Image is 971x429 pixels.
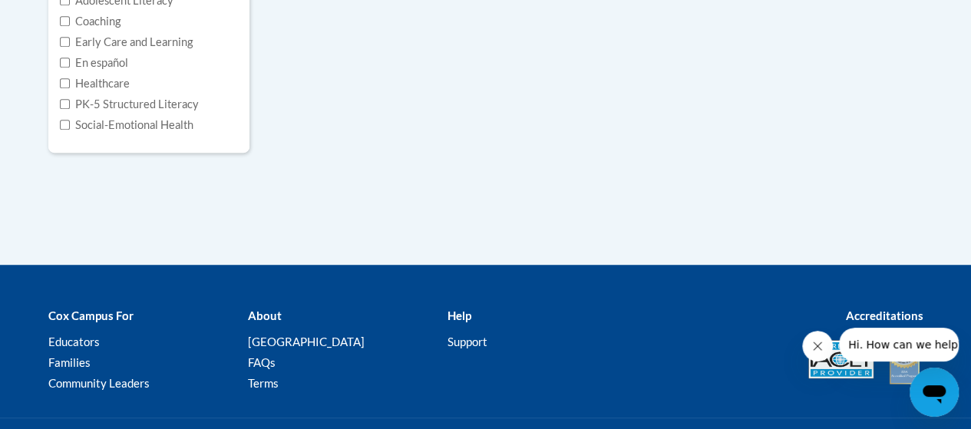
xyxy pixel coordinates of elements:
input: Checkbox for Options [60,58,70,68]
iframe: Button to launch messaging window [910,368,959,417]
input: Checkbox for Options [60,78,70,88]
label: En español [60,54,128,71]
iframe: Message from company [839,328,959,361]
b: Accreditations [846,309,923,322]
input: Checkbox for Options [60,99,70,109]
label: Healthcare [60,75,130,92]
a: Terms [247,376,278,390]
label: PK-5 Structured Literacy [60,96,199,113]
a: Families [48,355,91,369]
label: Social-Emotional Health [60,117,193,134]
label: Coaching [60,13,121,30]
iframe: Close message [802,331,833,361]
a: Community Leaders [48,376,150,390]
a: Support [447,335,487,348]
a: FAQs [247,355,275,369]
b: Help [447,309,471,322]
input: Checkbox for Options [60,120,70,130]
label: Early Care and Learning [60,34,193,51]
a: [GEOGRAPHIC_DATA] [247,335,364,348]
input: Checkbox for Options [60,16,70,26]
b: Cox Campus For [48,309,134,322]
b: About [247,309,281,322]
span: Hi. How can we help? [9,11,124,23]
input: Checkbox for Options [60,37,70,47]
a: Educators [48,335,100,348]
